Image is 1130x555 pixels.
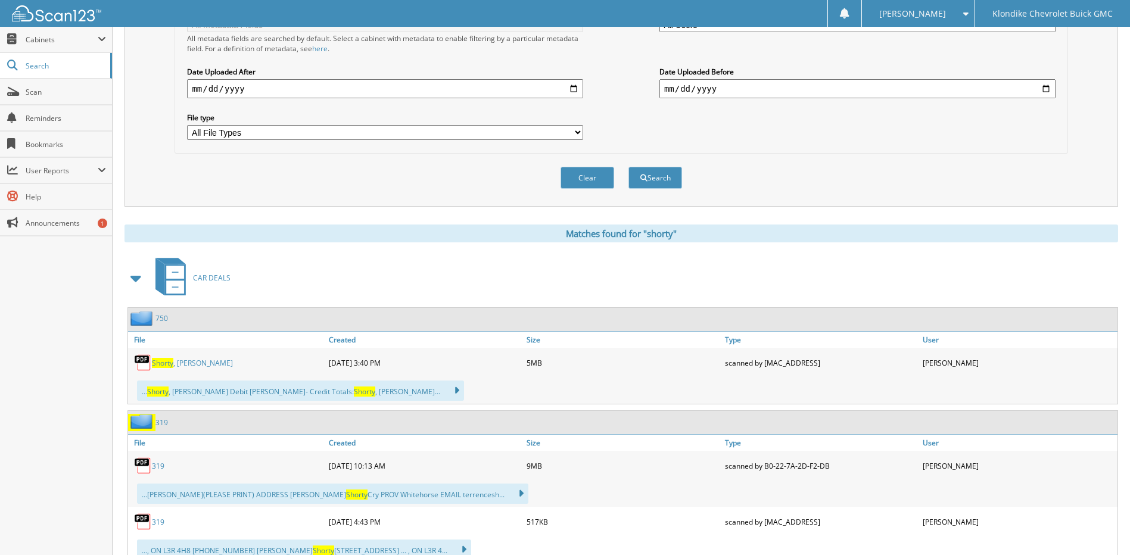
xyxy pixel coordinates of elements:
span: Search [26,61,104,71]
a: Created [326,435,524,451]
div: [DATE] 10:13 AM [326,454,524,478]
span: Reminders [26,113,106,123]
div: scanned by [MAC_ADDRESS] [722,510,920,534]
div: 517KB [524,510,721,534]
span: Cabinets [26,35,98,45]
a: here [312,43,328,54]
a: User [920,332,1117,348]
span: [PERSON_NAME] [879,10,946,17]
a: File [128,435,326,451]
div: 5MB [524,351,721,375]
span: Shorty [152,358,173,368]
button: Search [628,167,682,189]
div: ... , [PERSON_NAME] Debit [PERSON_NAME]- Credit Totals: , [PERSON_NAME]... [137,381,464,401]
img: folder2.png [130,311,155,326]
a: 750 [155,313,168,323]
img: PDF.png [134,457,152,475]
img: scan123-logo-white.svg [12,5,101,21]
div: 1 [98,219,107,228]
label: Date Uploaded Before [659,67,1056,77]
div: All metadata fields are searched by default. Select a cabinet with metadata to enable filtering b... [187,33,583,54]
a: Type [722,435,920,451]
div: scanned by B0-22-7A-2D-F2-DB [722,454,920,478]
span: Announcements [26,218,106,228]
img: PDF.png [134,513,152,531]
input: end [659,79,1056,98]
div: 9MB [524,454,721,478]
div: [PERSON_NAME] [920,351,1117,375]
div: [PERSON_NAME] [920,510,1117,534]
a: Shorty, [PERSON_NAME] [152,358,233,368]
div: ...[PERSON_NAME](PLEASE PRINT) ADDRESS [PERSON_NAME] Cry PROV Whitehorse EMAIL terrencesh... [137,484,528,504]
a: 319 [152,461,164,471]
a: File [128,332,326,348]
div: Matches found for "shorty" [124,225,1118,242]
img: folder2.png [130,414,155,429]
span: Scan [26,87,106,97]
a: 319 [152,517,164,527]
label: File type [187,113,583,123]
input: start [187,79,583,98]
img: PDF.png [134,354,152,372]
label: Date Uploaded After [187,67,583,77]
span: Klondike Chevrolet Buick GMC [992,10,1113,17]
iframe: Chat Widget [1070,498,1130,555]
div: [DATE] 4:43 PM [326,510,524,534]
div: [DATE] 3:40 PM [326,351,524,375]
a: User [920,435,1117,451]
div: scanned by [MAC_ADDRESS] [722,351,920,375]
div: [PERSON_NAME] [920,454,1117,478]
span: Help [26,192,106,202]
a: Size [524,435,721,451]
a: CAR DEALS [148,254,231,301]
button: Clear [561,167,614,189]
a: 319 [155,417,168,428]
span: Shorty [354,386,375,397]
span: Shorty [346,489,368,500]
span: CAR DEALS [193,273,231,283]
span: Bookmarks [26,139,106,149]
span: Shorty [147,386,169,397]
span: User Reports [26,166,98,176]
a: Type [722,332,920,348]
a: Size [524,332,721,348]
a: Created [326,332,524,348]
